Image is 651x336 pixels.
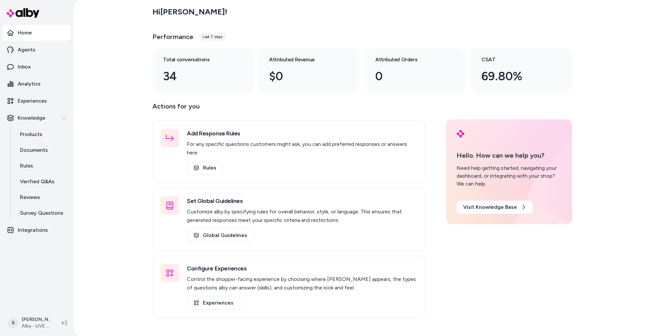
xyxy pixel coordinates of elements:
div: 34 [163,68,232,85]
a: Global Guidelines [187,228,254,242]
p: Home [18,29,32,37]
a: Total conversations 34 [152,48,253,93]
h3: CSAT [482,56,551,64]
button: B[PERSON_NAME]Alby - LIVE on [DOMAIN_NAME] [4,312,56,333]
p: Survey Questions [20,209,63,217]
p: Agents [18,46,35,54]
a: Survey Questions [13,205,71,221]
a: Rules [13,158,71,174]
a: Verified Q&As [13,174,71,189]
a: Experiences [187,296,240,310]
a: CSAT 69.80% [471,48,572,93]
p: Knowledge [18,114,45,122]
div: 69.80% [482,68,551,85]
p: Reviews [20,193,40,201]
a: Attributed Orders 0 [365,48,466,93]
a: Agents [3,42,71,58]
h3: Total conversations [163,56,232,64]
p: Analytics [18,80,41,88]
h3: Performance [152,32,193,41]
h3: Configure Experiences [187,264,417,273]
p: Hello. How can we help you? [457,150,562,160]
img: alby Logo [457,130,464,138]
p: Control the shopper-facing experience by choosing where [PERSON_NAME] appears, the types of quest... [187,275,417,292]
a: Documents [13,142,71,158]
div: Last 7 days [199,33,226,41]
p: Actions for you [152,101,425,117]
img: alby Logo [7,8,39,18]
p: Verified Q&As [20,178,54,186]
p: Rules [20,162,33,170]
a: Analytics [3,76,71,92]
p: Inbox [18,63,31,71]
a: Attributed Revenue $0 [259,48,360,93]
p: For any specific questions customers might ask, you can add preferred responses or answers here. [187,140,417,157]
span: B [8,318,18,328]
a: Products [13,127,71,142]
div: $0 [269,68,339,85]
div: Need help getting started, navigating your dashboard, or integrating with your shop? We can help. [457,164,562,188]
h3: Attributed Revenue [269,56,339,64]
a: Home [3,25,71,41]
a: Inbox [3,59,71,75]
h3: Add Response Rules [187,129,417,138]
span: Alby - LIVE on [DOMAIN_NAME] [22,323,51,329]
p: Integrations [18,226,48,234]
p: Documents [20,146,48,154]
p: Customize alby by specifying rules for overall behavior, style, or language. This ensures that ge... [187,208,417,225]
button: Knowledge [3,110,71,126]
a: Visit Knowledge Base [457,201,533,214]
a: Integrations [3,222,71,238]
h3: Attributed Orders [375,56,445,64]
p: Products [20,130,42,138]
p: [PERSON_NAME] [22,316,51,323]
a: Reviews [13,189,71,205]
a: Experiences [3,93,71,109]
a: Rules [187,161,223,175]
p: Experiences [18,97,47,105]
h3: Set Global Guidelines [187,196,417,206]
div: 0 [375,68,445,85]
h2: Hi [PERSON_NAME] ! [152,7,227,17]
